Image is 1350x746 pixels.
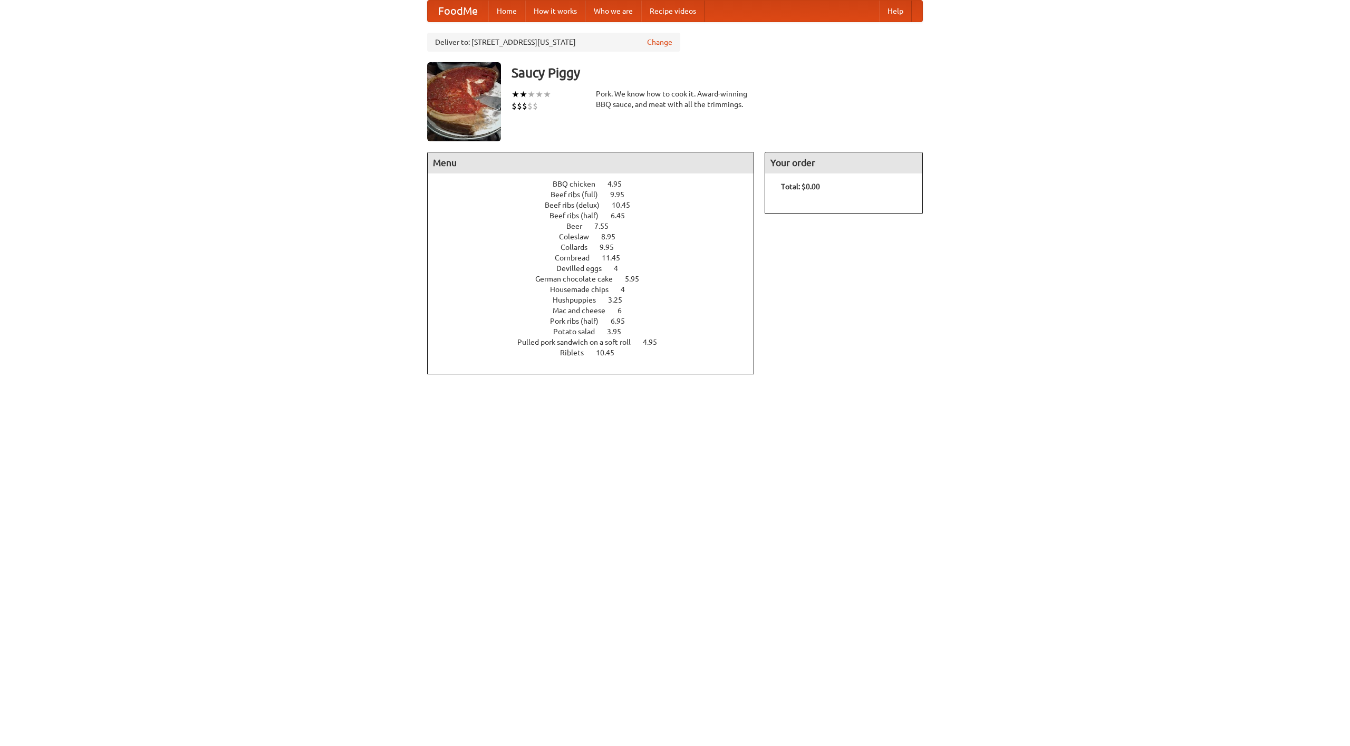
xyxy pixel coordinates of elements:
span: Beef ribs (full) [551,190,609,199]
a: FoodMe [428,1,488,22]
a: German chocolate cake 5.95 [535,275,659,283]
span: Pork ribs (half) [550,317,609,325]
span: 8.95 [601,232,626,241]
a: Devilled eggs 4 [556,264,638,273]
span: German chocolate cake [535,275,623,283]
img: angular.jpg [427,62,501,141]
a: Riblets 10.45 [560,348,634,357]
a: Collards 9.95 [561,243,633,251]
span: Collards [561,243,598,251]
span: Housemade chips [550,285,619,294]
a: Help [879,1,912,22]
li: ★ [519,89,527,100]
li: ★ [543,89,551,100]
a: Beef ribs (full) 9.95 [551,190,644,199]
a: Pulled pork sandwich on a soft roll 4.95 [517,338,677,346]
span: 7.55 [594,222,619,230]
b: Total: $0.00 [781,182,820,191]
li: $ [512,100,517,112]
div: Deliver to: [STREET_ADDRESS][US_STATE] [427,33,680,52]
li: ★ [527,89,535,100]
li: $ [522,100,527,112]
a: Hushpuppies 3.25 [553,296,642,304]
a: Recipe videos [641,1,705,22]
span: 6.45 [611,211,635,220]
span: 3.25 [608,296,633,304]
span: BBQ chicken [553,180,606,188]
a: Cornbread 11.45 [555,254,640,262]
span: 4 [614,264,629,273]
a: Who we are [585,1,641,22]
a: Pork ribs (half) 6.95 [550,317,644,325]
span: 10.45 [612,201,641,209]
a: Beer 7.55 [566,222,628,230]
span: Cornbread [555,254,600,262]
a: Beef ribs (half) 6.45 [549,211,644,220]
h4: Your order [765,152,922,173]
span: Devilled eggs [556,264,612,273]
a: Beef ribs (delux) 10.45 [545,201,650,209]
span: Beer [566,222,593,230]
span: 6 [618,306,632,315]
a: Housemade chips 4 [550,285,644,294]
span: Potato salad [553,327,605,336]
span: 4.95 [643,338,668,346]
h3: Saucy Piggy [512,62,923,83]
a: Mac and cheese 6 [553,306,641,315]
span: 11.45 [602,254,631,262]
li: ★ [535,89,543,100]
span: 10.45 [596,348,625,357]
span: Coleslaw [559,232,600,241]
span: Beef ribs (half) [549,211,609,220]
span: Riblets [560,348,594,357]
a: Coleslaw 8.95 [559,232,635,241]
li: ★ [512,89,519,100]
li: $ [527,100,533,112]
span: 5.95 [625,275,650,283]
h4: Menu [428,152,754,173]
a: Change [647,37,672,47]
a: How it works [525,1,585,22]
span: 6.95 [611,317,635,325]
a: BBQ chicken 4.95 [553,180,641,188]
span: 9.95 [600,243,624,251]
a: Home [488,1,525,22]
span: Mac and cheese [553,306,616,315]
li: $ [517,100,522,112]
li: $ [533,100,538,112]
span: 3.95 [607,327,632,336]
span: Pulled pork sandwich on a soft roll [517,338,641,346]
span: Beef ribs (delux) [545,201,610,209]
span: 4.95 [607,180,632,188]
span: 9.95 [610,190,635,199]
span: 4 [621,285,635,294]
span: Hushpuppies [553,296,606,304]
a: Potato salad 3.95 [553,327,641,336]
div: Pork. We know how to cook it. Award-winning BBQ sauce, and meat with all the trimmings. [596,89,754,110]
